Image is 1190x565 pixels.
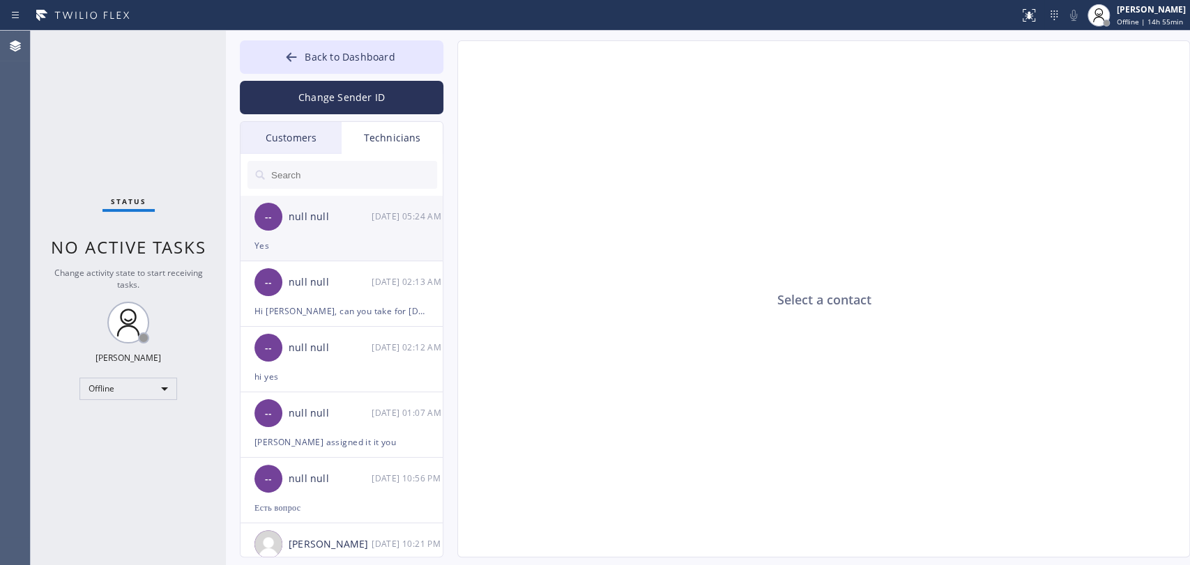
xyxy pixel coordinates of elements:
[270,161,437,189] input: Search
[289,536,372,552] div: [PERSON_NAME]
[79,378,177,400] div: Offline
[289,209,372,225] div: null null
[254,303,429,319] div: Hi [PERSON_NAME], can you take for [DATE]? 11-2|| NO SCF || garbage disposal || about [DEMOGRAPHI...
[289,274,372,291] div: null null
[342,122,443,154] div: Technicians
[372,536,444,552] div: 09/01/2025 9:21 AM
[305,50,395,63] span: Back to Dashboard
[54,267,203,291] span: Change activity state to start receiving tasks.
[265,274,272,291] span: --
[372,274,444,290] div: 09/01/2025 9:13 AM
[254,369,429,385] div: hi yes
[372,470,444,486] div: 09/01/2025 9:56 AM
[265,471,272,487] span: --
[254,500,429,516] div: Есть вопрос
[265,340,272,356] span: --
[240,81,443,114] button: Change Sender ID
[1064,6,1083,25] button: Mute
[254,530,282,558] img: user.png
[372,339,444,355] div: 09/01/2025 9:12 AM
[241,122,342,154] div: Customers
[254,238,429,254] div: Yes
[240,40,443,74] button: Back to Dashboard
[289,340,372,356] div: null null
[1117,17,1183,26] span: Offline | 14h 55min
[96,352,161,364] div: [PERSON_NAME]
[372,405,444,421] div: 09/01/2025 9:07 AM
[51,235,206,258] span: No active tasks
[265,209,272,225] span: --
[254,434,429,450] div: [PERSON_NAME] assigned it it you
[1117,3,1186,15] div: [PERSON_NAME]
[372,208,444,224] div: 09/02/2025 9:24 AM
[111,196,146,206] span: Status
[289,405,372,421] div: null null
[289,471,372,487] div: null null
[265,405,272,421] span: --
